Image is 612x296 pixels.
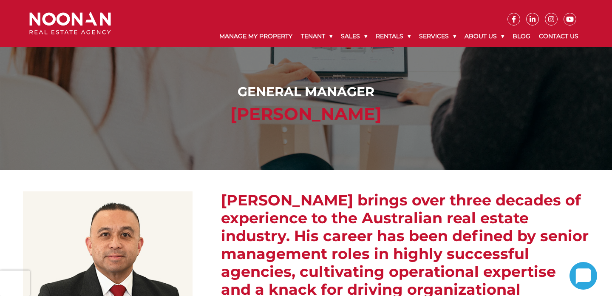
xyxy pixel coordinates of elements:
a: Tenant [297,26,337,47]
a: Services [415,26,460,47]
img: Noonan Real Estate Agency [29,12,111,35]
a: Manage My Property [215,26,297,47]
a: About Us [460,26,508,47]
h1: General Manager [31,84,581,100]
a: Rentals [371,26,415,47]
h2: [PERSON_NAME] [31,104,581,124]
a: Contact Us [535,26,583,47]
a: Blog [508,26,535,47]
a: Sales [337,26,371,47]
